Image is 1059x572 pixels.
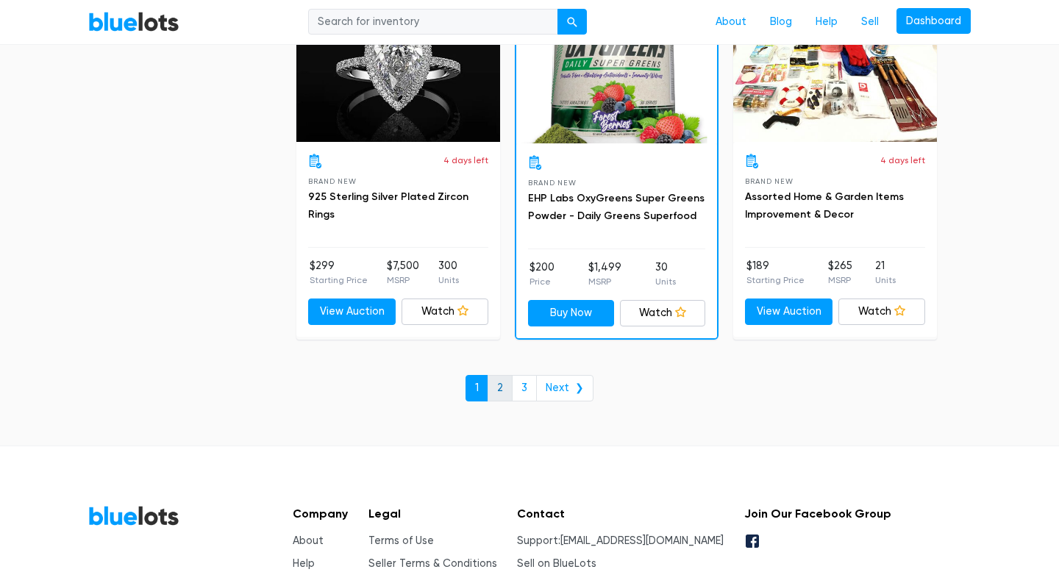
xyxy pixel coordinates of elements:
[88,11,179,32] a: BlueLots
[308,9,558,35] input: Search for inventory
[560,535,724,547] a: [EMAIL_ADDRESS][DOMAIN_NAME]
[804,8,849,36] a: Help
[488,375,513,401] a: 2
[438,258,459,287] li: 300
[745,298,832,325] a: View Auction
[838,298,926,325] a: Watch
[368,557,497,570] a: Seller Terms & Conditions
[744,507,891,521] h5: Join Our Facebook Group
[828,258,852,287] li: $265
[517,557,596,570] a: Sell on BlueLots
[704,8,758,36] a: About
[745,190,904,221] a: Assorted Home & Garden Items Improvement & Decor
[528,300,614,326] a: Buy Now
[88,505,179,526] a: BlueLots
[536,375,593,401] a: Next ❯
[293,507,348,521] h5: Company
[293,557,315,570] a: Help
[529,260,555,289] li: $200
[588,275,621,288] p: MSRP
[402,298,489,325] a: Watch
[438,274,459,287] p: Units
[387,258,419,287] li: $7,500
[655,275,676,288] p: Units
[368,507,497,521] h5: Legal
[512,375,537,401] a: 3
[880,154,925,167] p: 4 days left
[528,192,705,222] a: EHP Labs OxyGreens Super Greens Powder - Daily Greens Superfood
[308,177,356,185] span: Brand New
[588,260,621,289] li: $1,499
[387,274,419,287] p: MSRP
[293,535,324,547] a: About
[849,8,891,36] a: Sell
[745,177,793,185] span: Brand New
[758,8,804,36] a: Blog
[746,258,805,287] li: $189
[308,298,396,325] a: View Auction
[528,179,576,187] span: Brand New
[655,260,676,289] li: 30
[368,535,434,547] a: Terms of Use
[896,8,971,35] a: Dashboard
[310,258,368,287] li: $299
[875,274,896,287] p: Units
[828,274,852,287] p: MSRP
[308,190,468,221] a: 925 Sterling Silver Plated Zircon Rings
[529,275,555,288] p: Price
[517,507,724,521] h5: Contact
[466,375,488,401] a: 1
[517,533,724,549] li: Support:
[620,300,706,326] a: Watch
[746,274,805,287] p: Starting Price
[875,258,896,287] li: 21
[310,274,368,287] p: Starting Price
[443,154,488,167] p: 4 days left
